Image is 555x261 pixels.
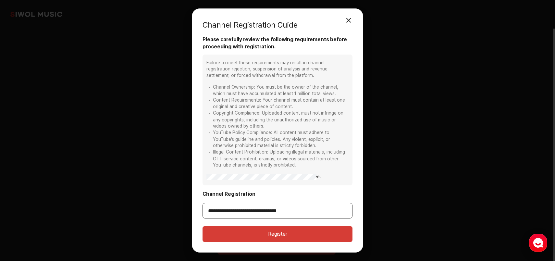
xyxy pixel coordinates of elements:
label: required [203,191,352,198]
button: 모달 닫기 [342,14,355,27]
span: Settings [96,216,112,221]
a: Messages [43,206,84,222]
li: Copyright Compliance: Uploaded content must not infringe on any copyrights, including the unautho... [206,110,349,130]
li: Content Requirements: Your channel must contain at least one original and creative piece of content. [206,97,349,110]
li: Illegal Content Prohibition: Uploading illegal materials, including OTT service content, dramas, ... [206,149,349,168]
li: YouTube Policy Compliance: All content must adhere to YouTube’s guideline and policies. Any viole... [206,130,349,149]
button: Register [203,226,352,242]
span: Messages [54,216,73,221]
li: Channel Ownership: You must be the owner of the channel, which must have accumulated at least 1 m... [206,84,349,97]
h4: Channel Registration Guide [203,19,298,36]
a: Home [2,206,43,222]
a: Settings [84,206,125,222]
span: Home [17,216,28,221]
strong: Please carefully review the following requirements before proceeding with registration. [203,36,352,51]
p: Failure to meet these requirements may result in channel registration rejection, suspension of an... [206,60,349,79]
input: Please enter your YouTube channel link [203,203,352,218]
